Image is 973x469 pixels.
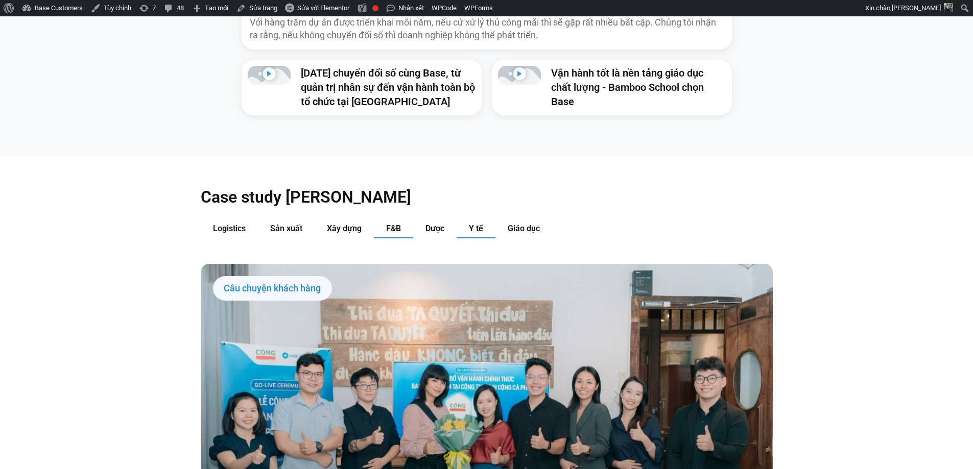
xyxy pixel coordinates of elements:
[513,67,526,84] div: Phát video
[201,187,773,207] h2: Case study [PERSON_NAME]
[508,224,540,233] span: Giáo dục
[297,4,349,12] span: Sửa với Elementor
[301,67,475,108] a: [DATE] chuyển đổi số cùng Base, từ quản trị nhân sự đến vận hành toàn bộ tổ chức tại [GEOGRAPHIC_...
[250,16,724,41] p: Với hàng trăm dự án được triển khai mỗi năm, nếu cứ xử lý thủ công mãi thì sẽ gặp rất nhiều bất c...
[372,5,378,11] div: Cụm từ khóa trọng tâm chưa được đặt
[213,224,246,233] span: Logistics
[425,224,444,233] span: Dược
[551,67,704,108] a: Vận hành tốt là nền tảng giáo dục chất lượng - Bamboo School chọn Base
[213,276,332,301] div: Câu chuyện khách hàng
[270,224,302,233] span: Sản xuất
[892,4,941,12] span: [PERSON_NAME]
[327,224,362,233] span: Xây dựng
[263,67,275,84] div: Phát video
[469,224,483,233] span: Y tế
[386,224,401,233] span: F&B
